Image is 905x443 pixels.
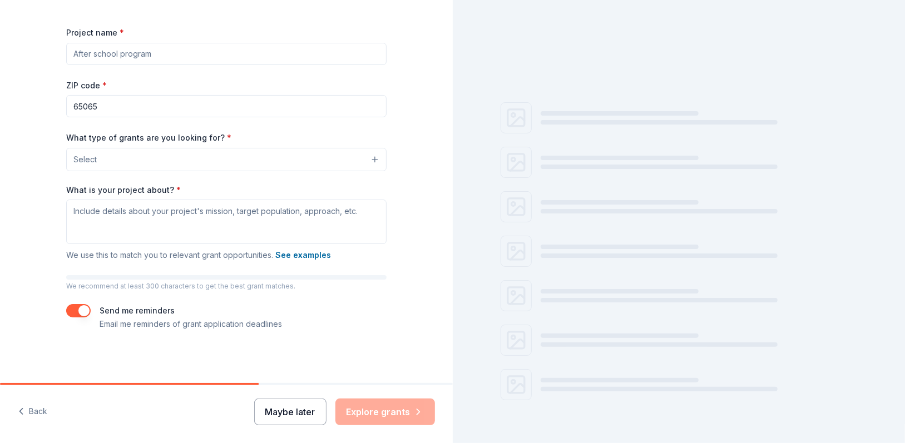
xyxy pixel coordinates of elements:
[66,250,331,260] span: We use this to match you to relevant grant opportunities.
[66,132,231,143] label: What type of grants are you looking for?
[100,306,175,315] label: Send me reminders
[66,95,387,117] input: 12345 (U.S. only)
[18,400,47,424] button: Back
[66,27,124,38] label: Project name
[66,80,107,91] label: ZIP code
[66,43,387,65] input: After school program
[66,282,387,291] p: We recommend at least 300 characters to get the best grant matches.
[254,399,327,425] button: Maybe later
[100,317,282,331] p: Email me reminders of grant application deadlines
[66,185,181,196] label: What is your project about?
[66,148,387,171] button: Select
[275,248,331,262] button: See examples
[73,153,97,166] span: Select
